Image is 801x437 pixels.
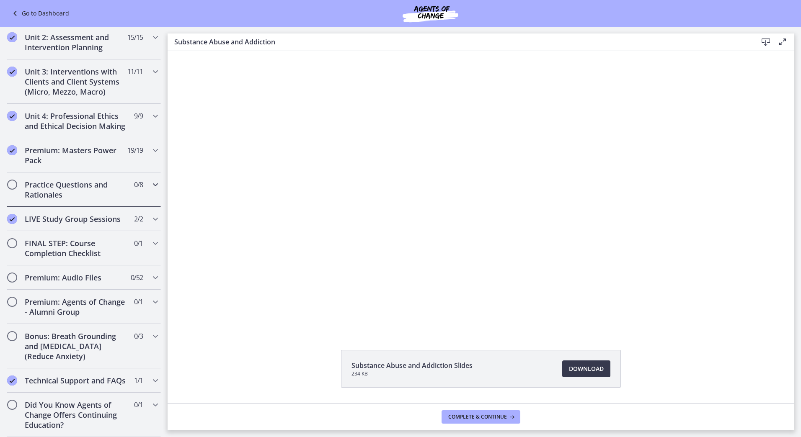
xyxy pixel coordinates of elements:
[25,297,127,317] h2: Premium: Agents of Change - Alumni Group
[134,180,143,190] span: 0 / 8
[127,67,143,77] span: 11 / 11
[7,32,17,42] i: Completed
[7,214,17,224] i: Completed
[168,51,794,331] iframe: Video Lesson
[10,8,69,18] a: Go to Dashboard
[134,375,143,386] span: 1 / 1
[131,272,143,283] span: 0 / 52
[127,32,143,42] span: 15 / 15
[351,360,473,370] span: Substance Abuse and Addiction Slides
[25,272,127,283] h2: Premium: Audio Files
[134,238,143,248] span: 0 / 1
[7,375,17,386] i: Completed
[7,111,17,121] i: Completed
[134,111,143,121] span: 9 / 9
[134,214,143,224] span: 2 / 2
[7,67,17,77] i: Completed
[134,400,143,410] span: 0 / 1
[25,67,127,97] h2: Unit 3: Interventions with Clients and Client Systems (Micro, Mezzo, Macro)
[448,414,507,420] span: Complete & continue
[25,32,127,52] h2: Unit 2: Assessment and Intervention Planning
[134,331,143,341] span: 0 / 3
[25,238,127,258] h2: FINAL STEP: Course Completion Checklist
[25,111,127,131] h2: Unit 4: Professional Ethics and Ethical Decision Making
[569,364,604,374] span: Download
[25,331,127,361] h2: Bonus: Breath Grounding and [MEDICAL_DATA] (Reduce Anxiety)
[174,37,744,47] h3: Substance Abuse and Addiction
[25,375,127,386] h2: Technical Support and FAQs
[562,360,610,377] a: Download
[25,145,127,165] h2: Premium: Masters Power Pack
[7,145,17,155] i: Completed
[134,297,143,307] span: 0 / 1
[351,370,473,377] span: 234 KB
[380,3,481,23] img: Agents of Change Social Work Test Prep
[25,180,127,200] h2: Practice Questions and Rationales
[127,145,143,155] span: 19 / 19
[442,410,520,424] button: Complete & continue
[25,214,127,224] h2: LIVE Study Group Sessions
[25,400,127,430] h2: Did You Know Agents of Change Offers Continuing Education?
